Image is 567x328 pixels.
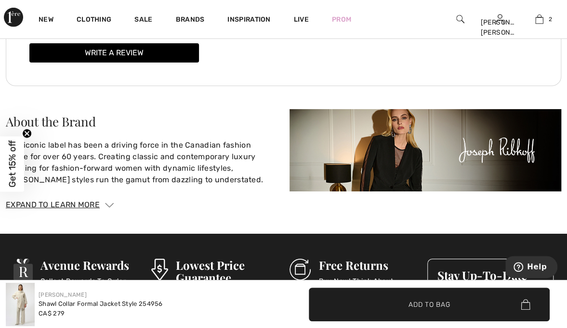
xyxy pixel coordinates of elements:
div: [PERSON_NAME] [PERSON_NAME] [480,17,519,38]
a: [PERSON_NAME] [39,291,87,298]
a: Prom [332,14,351,25]
h3: Stay Up-To-Date [437,269,543,281]
iframe: Opens a widget where you can find more information [505,256,557,280]
button: Close teaser [22,129,32,139]
button: Write a review [29,43,199,63]
p: This iconic label has been a driving force in the Canadian fashion scene for over 60 years. Creat... [6,139,278,186]
a: 2 [520,13,559,25]
img: Bag.svg [521,299,530,310]
img: My Info [496,13,504,25]
h3: Lowest Price Guarantee [176,259,278,284]
span: Inspiration [227,15,270,25]
img: search the website [456,13,464,25]
div: About the Brand [6,115,278,128]
p: Buy Now! Think About It Later! [318,276,415,295]
img: Shawl Collar Formal Jacket Style 254956 [6,283,35,326]
a: Sale [134,15,152,25]
a: Sign In [496,14,504,24]
a: Brands [176,15,205,25]
img: My Bag [535,13,543,25]
img: Free Returns [290,259,311,280]
h3: Avenue Rewards [40,259,140,271]
a: Clothing [77,15,111,25]
span: CA$ 279 [39,310,65,317]
div: Expand to Learn More [6,199,561,211]
span: Get 15% off [7,140,18,188]
img: Avenue Rewards [13,259,33,280]
img: 1ère Avenue [4,8,23,27]
a: Live [294,14,309,25]
span: Add to Bag [409,299,450,309]
img: Arrow1.svg [105,203,114,208]
button: Add to Bag [309,288,550,321]
a: New [39,15,53,25]
img: About the Brand [290,109,562,191]
p: Collect Rewards To Order What You Love For FREE! [40,276,140,295]
div: Shawl Collar Formal Jacket Style 254956 [39,299,163,309]
span: 2 [548,15,552,24]
h3: Free Returns [318,259,415,271]
img: Lowest Price Guarantee [151,259,168,280]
